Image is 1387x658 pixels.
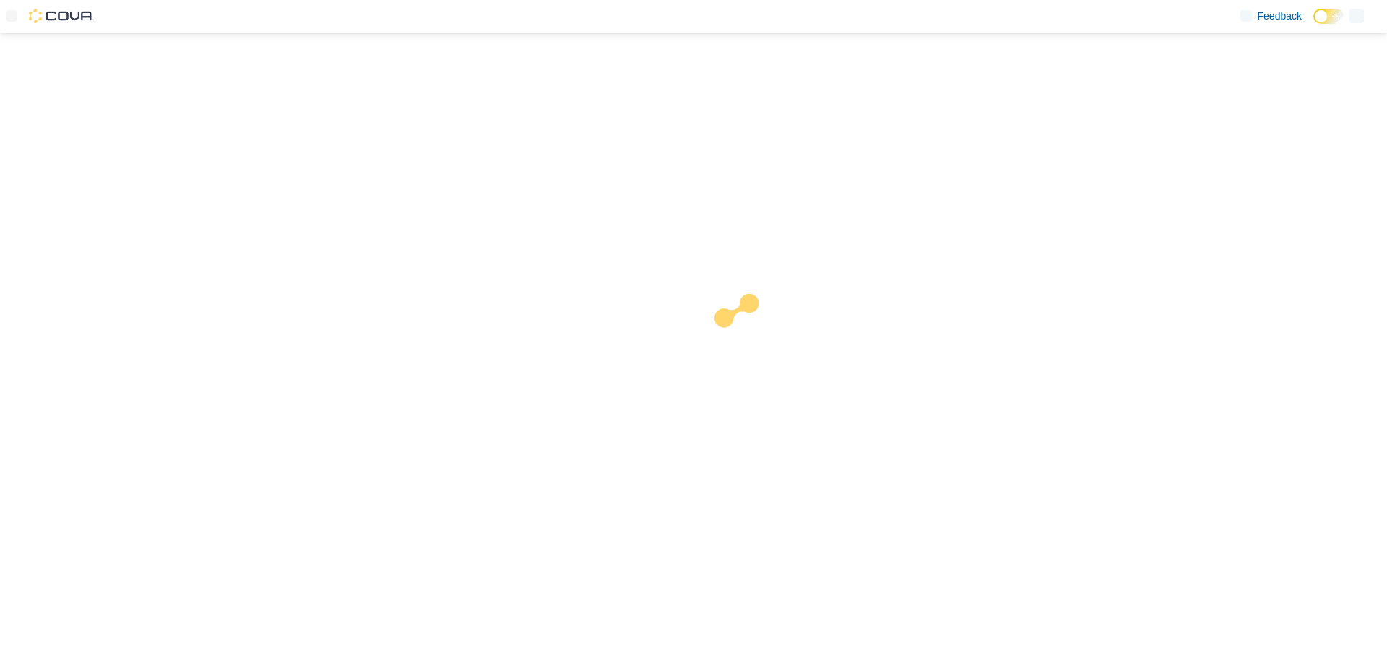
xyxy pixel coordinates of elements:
span: Feedback [1258,9,1302,23]
img: cova-loader [693,283,802,391]
a: Feedback [1235,1,1308,30]
input: Dark Mode [1313,9,1344,24]
img: Cova [29,9,94,23]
